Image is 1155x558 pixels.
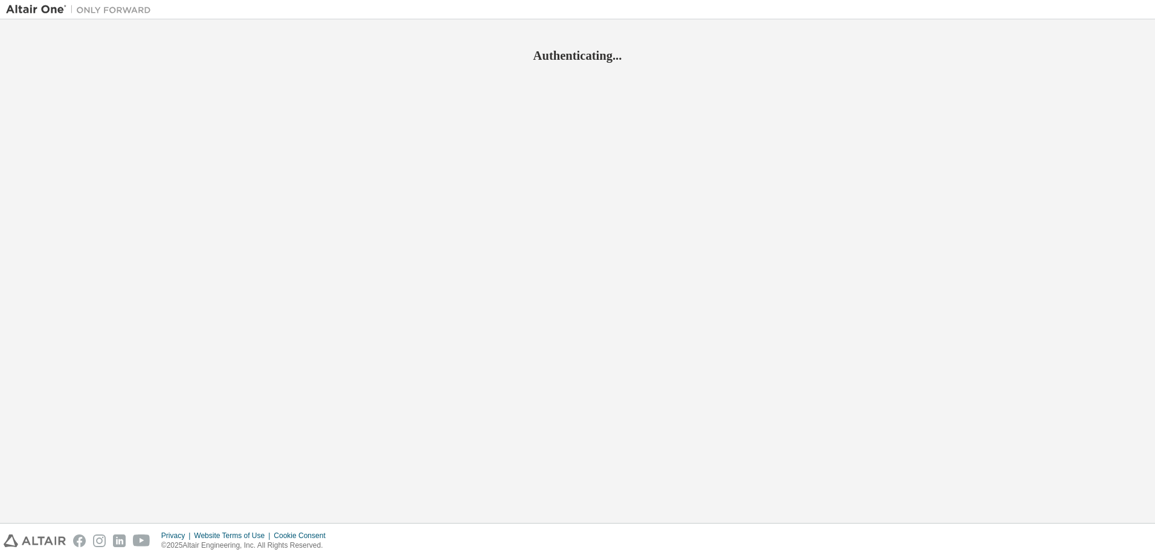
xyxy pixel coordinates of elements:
img: youtube.svg [133,534,150,547]
div: Privacy [161,531,194,540]
img: linkedin.svg [113,534,126,547]
img: altair_logo.svg [4,534,66,547]
p: © 2025 Altair Engineering, Inc. All Rights Reserved. [161,540,333,551]
div: Website Terms of Use [194,531,274,540]
div: Cookie Consent [274,531,332,540]
h2: Authenticating... [6,48,1149,63]
img: instagram.svg [93,534,106,547]
img: Altair One [6,4,157,16]
img: facebook.svg [73,534,86,547]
